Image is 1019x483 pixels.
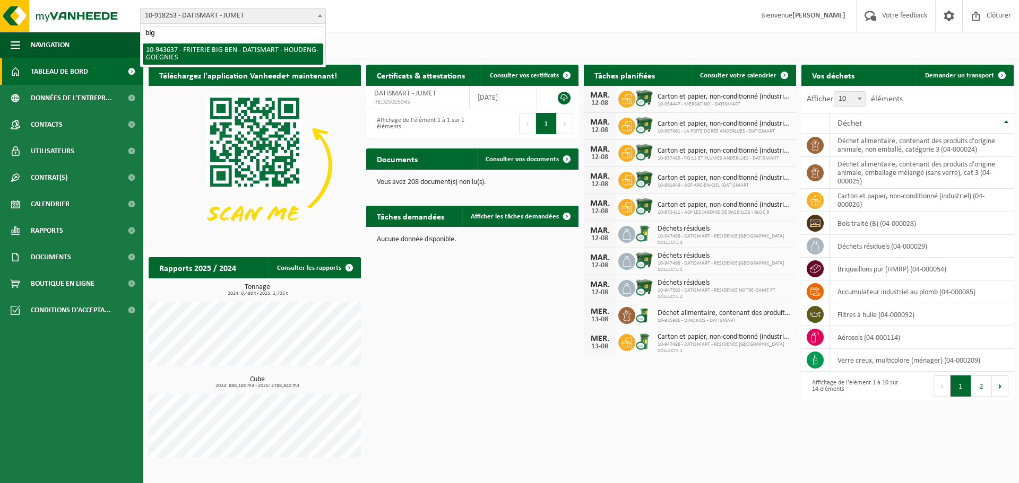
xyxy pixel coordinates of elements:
[486,156,559,163] span: Consulter vos documents
[658,252,791,260] span: Déchets résiduels
[700,72,776,79] span: Consulter votre calendrier
[149,65,348,85] h2: Téléchargez l'application Vanheede+ maintenant!
[807,95,903,103] label: Afficher éléments
[589,235,610,242] div: 12-08
[635,305,653,323] img: WB-0140-CU
[584,65,666,85] h2: Tâches planifiées
[141,8,325,23] span: 10-918253 - DATISMART - JUMET
[154,291,361,296] span: 2024: 0,480 t - 2025: 2,735 t
[589,154,610,161] div: 12-08
[589,199,610,208] div: MAR.
[658,309,791,318] span: Déchet alimentaire, contenant des produits d'origine animale, non emballé, catég...
[658,209,791,216] span: 10-972421 - ACP LES JARDINS DE BASEILLES - BLOC B
[635,89,653,107] img: WB-1100-CU
[830,258,1014,280] td: briquaillons pur (HMRP) (04-000054)
[658,174,791,182] span: Carton et papier, non-conditionné (industriel)
[658,260,791,273] span: 10-947498 - DATISMART - RESIDENCE [GEOGRAPHIC_DATA] COLLECTE 1
[31,85,112,111] span: Données de l'entrepr...
[31,58,88,85] span: Tableau de bord
[589,316,610,323] div: 13-08
[589,91,610,100] div: MAR.
[589,226,610,235] div: MAR.
[635,116,653,134] img: WB-1100-CU
[589,145,610,154] div: MAR.
[589,335,610,343] div: MER.
[834,91,866,107] span: 10
[658,333,791,341] span: Carton et papier, non-conditionné (industriel)
[374,90,436,98] span: DATISMART - JUMET
[31,244,71,270] span: Documents
[589,100,610,107] div: 12-08
[366,65,476,85] h2: Certificats & attestations
[658,201,791,209] span: Carton et papier, non-conditionné (industriel)
[801,65,865,85] h2: Vos déchets
[589,181,610,188] div: 12-08
[830,326,1014,349] td: aérosols (04-000114)
[658,279,791,287] span: Déchets résiduels
[830,134,1014,157] td: déchet alimentaire, contenant des produits d'origine animale, non emballé, catégorie 3 (04-000024)
[692,65,795,86] a: Consulter votre calendrier
[992,375,1008,397] button: Next
[635,143,653,161] img: WB-1100-CU
[374,98,461,107] span: RED25005945
[658,341,791,354] span: 10-947498 - DATISMART - RESIDENCE [GEOGRAPHIC_DATA] COLLECTE 1
[925,72,994,79] span: Demander un transport
[31,138,74,164] span: Utilisateurs
[31,111,63,138] span: Contacts
[143,43,323,65] li: 10-943637 - FRITERIE BIG BEN - DATISMART - HOUDENG-GOEGNIES
[589,262,610,269] div: 12-08
[807,374,902,398] div: Affichage de l'élément 1 à 10 sur 14 éléments
[31,270,94,297] span: Boutique en ligne
[536,113,557,134] button: 1
[377,179,568,186] p: Vous avez 208 document(s) non lu(s).
[31,217,63,244] span: Rapports
[658,93,791,101] span: Carton et papier, non-conditionné (industriel)
[519,113,536,134] button: Previous
[481,65,577,86] a: Consulter vos certificats
[635,197,653,215] img: WB-1100-CU
[934,375,951,397] button: Previous
[635,251,653,269] img: WB-1100-CU
[154,383,361,389] span: 2024: 888,180 m3 - 2025: 2788,840 m3
[372,112,467,135] div: Affichage de l'élément 1 à 1 sur 1 éléments
[589,172,610,181] div: MAR.
[635,224,653,242] img: WB-0240-CU
[635,170,653,188] img: WB-1100-CU
[830,212,1014,235] td: bois traité (B) (04-000028)
[658,147,791,155] span: Carton et papier, non-conditionné (industriel)
[635,332,653,350] img: WB-0240-CU
[366,206,455,226] h2: Tâches demandées
[951,375,971,397] button: 1
[269,257,360,278] a: Consulter les rapports
[31,32,70,58] span: Navigation
[830,303,1014,326] td: filtres à huile (04-000092)
[557,113,573,134] button: Next
[837,119,862,128] span: Déchet
[830,235,1014,258] td: déchets résiduels (04-000029)
[589,280,610,289] div: MAR.
[589,289,610,296] div: 12-08
[658,225,791,233] span: Déchets résiduels
[834,92,865,107] span: 10
[658,287,791,300] span: 10-947502 - DATISMART - RESIDENCE NOTRE-DAME PT COLLECTE 2
[154,376,361,389] h3: Cube
[462,206,577,227] a: Afficher les tâches demandées
[470,86,537,109] td: [DATE]
[589,118,610,127] div: MAR.
[377,236,568,243] p: Aucune donnée disponible.
[658,101,791,108] span: 10-954447 - MERCATINO - DATISMART
[31,164,67,191] span: Contrat(s)
[149,257,247,278] h2: Rapports 2025 / 2024
[658,318,791,324] span: 10-935986 - DINOKIDS - DATISMART
[830,189,1014,212] td: carton et papier, non-conditionné (industriel) (04-000026)
[635,278,653,296] img: WB-1100-CU
[658,155,791,162] span: 10-957485 - POILS ET PLUMES ANDERLUES - DATISMART
[149,86,361,245] img: Download de VHEPlus App
[830,157,1014,189] td: déchet alimentaire, contenant des produits d'origine animale, emballage mélangé (sans verre), cat...
[31,297,111,323] span: Conditions d'accepta...
[589,127,610,134] div: 12-08
[140,8,326,24] span: 10-918253 - DATISMART - JUMET
[792,12,845,20] strong: [PERSON_NAME]
[971,375,992,397] button: 2
[31,191,70,217] span: Calendrier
